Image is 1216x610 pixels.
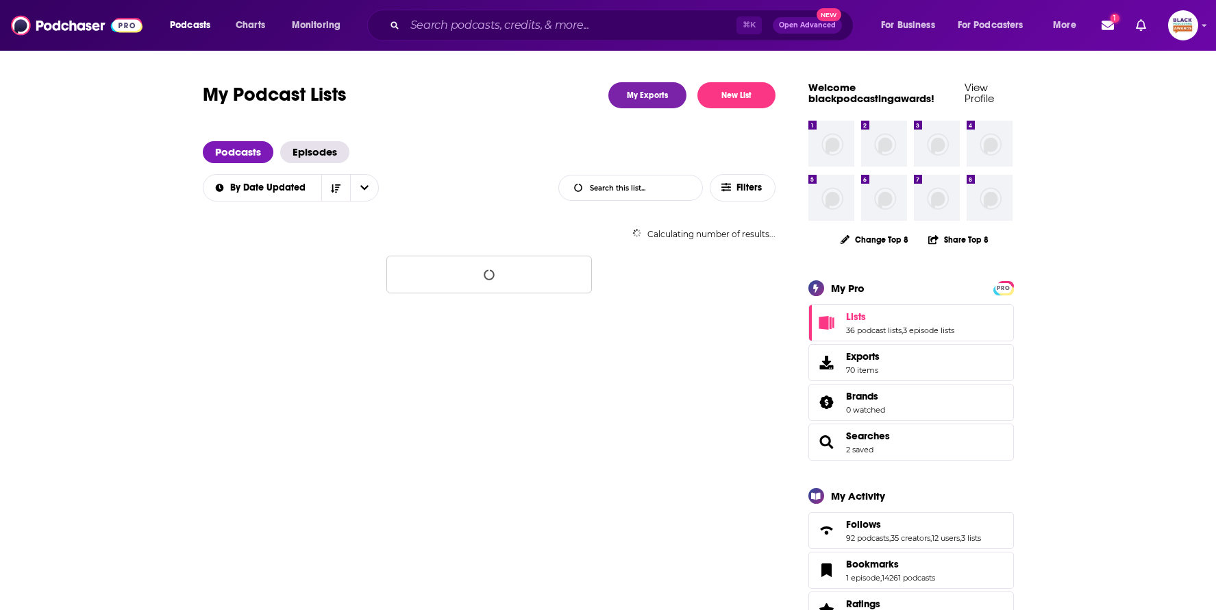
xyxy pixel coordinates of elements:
[808,424,1014,461] span: Searches
[846,445,873,454] a: 2 saved
[203,141,273,163] a: Podcasts
[846,533,889,543] a: 92 podcasts
[1168,10,1198,40] span: Logged in as blackpodcastingawards
[380,10,867,41] div: Search podcasts, credits, & more...
[230,183,310,193] span: By Date Updated
[965,81,994,105] a: View Profile
[846,518,881,530] span: Follows
[1110,14,1119,23] span: 1
[813,432,841,452] a: Searches
[608,82,686,108] a: My Exports
[967,121,1013,167] img: missing-image.png
[914,121,960,167] img: missing-image.png
[813,393,841,412] a: Brands
[961,533,981,543] a: 3 lists
[1043,14,1093,36] button: open menu
[236,16,265,35] span: Charts
[871,14,952,36] button: open menu
[831,282,865,295] div: My Pro
[861,175,907,221] img: missing-image.png
[282,14,358,36] button: open menu
[813,313,841,332] a: Lists
[203,82,347,108] h1: My Podcast Lists
[321,175,350,201] button: Sort Direction
[846,310,866,323] span: Lists
[846,390,885,402] a: Brands
[710,174,775,202] button: Filters
[832,231,917,248] button: Change Top 8
[932,533,960,543] a: 12 users
[405,14,736,36] input: Search podcasts, credits, & more...
[831,489,885,502] div: My Activity
[846,350,880,363] span: Exports
[350,175,379,201] button: open menu
[808,81,934,105] a: Welcome blackpodcastingawards!
[881,16,935,35] span: For Business
[203,229,775,239] div: Calculating number of results...
[202,183,321,193] button: open menu
[928,226,989,253] button: Share Top 8
[808,344,1014,381] a: Exports
[813,521,841,540] a: Follows
[846,365,880,375] span: 70 items
[736,183,764,193] span: Filters
[817,8,841,21] span: New
[203,174,379,202] h2: Choose List sort
[949,14,1043,36] button: open menu
[960,533,961,543] span: ,
[882,573,935,583] a: 14261 podcasts
[808,175,854,221] img: missing-image.png
[914,175,960,221] img: missing-image.png
[930,533,932,543] span: ,
[808,121,854,167] img: missing-image.png
[958,16,1023,35] span: For Podcasters
[11,12,142,38] img: Podchaser - Follow, Share and Rate Podcasts
[808,384,1014,421] span: Brands
[846,598,921,610] a: Ratings
[1053,16,1076,35] span: More
[292,16,340,35] span: Monitoring
[1168,10,1198,40] button: Show profile menu
[160,14,228,36] button: open menu
[773,17,842,34] button: Open AdvancedNew
[880,573,882,583] span: ,
[891,533,930,543] a: 35 creators
[813,561,841,580] a: Bookmarks
[861,121,907,167] img: missing-image.png
[846,598,880,610] span: Ratings
[1130,14,1152,37] a: Show notifications dropdown
[846,390,878,402] span: Brands
[967,175,1013,221] img: missing-image.png
[846,310,954,323] a: Lists
[386,256,592,293] button: Loading
[808,512,1014,549] span: Follows
[846,405,885,415] a: 0 watched
[995,282,1012,292] a: PRO
[889,533,891,543] span: ,
[846,518,981,530] a: Follows
[1168,10,1198,40] img: User Profile
[902,326,903,335] span: ,
[227,14,273,36] a: Charts
[846,573,880,583] a: 1 episode
[813,353,841,372] span: Exports
[736,16,762,34] span: ⌘ K
[1096,14,1119,37] a: Show notifications dropdown
[846,558,935,570] a: Bookmarks
[280,141,349,163] a: Episodes
[170,16,210,35] span: Podcasts
[808,304,1014,341] span: Lists
[846,430,890,442] a: Searches
[995,283,1012,293] span: PRO
[808,552,1014,589] span: Bookmarks
[846,558,899,570] span: Bookmarks
[779,22,836,29] span: Open Advanced
[846,326,902,335] a: 36 podcast lists
[697,82,775,108] button: New List
[903,326,954,335] a: 3 episode lists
